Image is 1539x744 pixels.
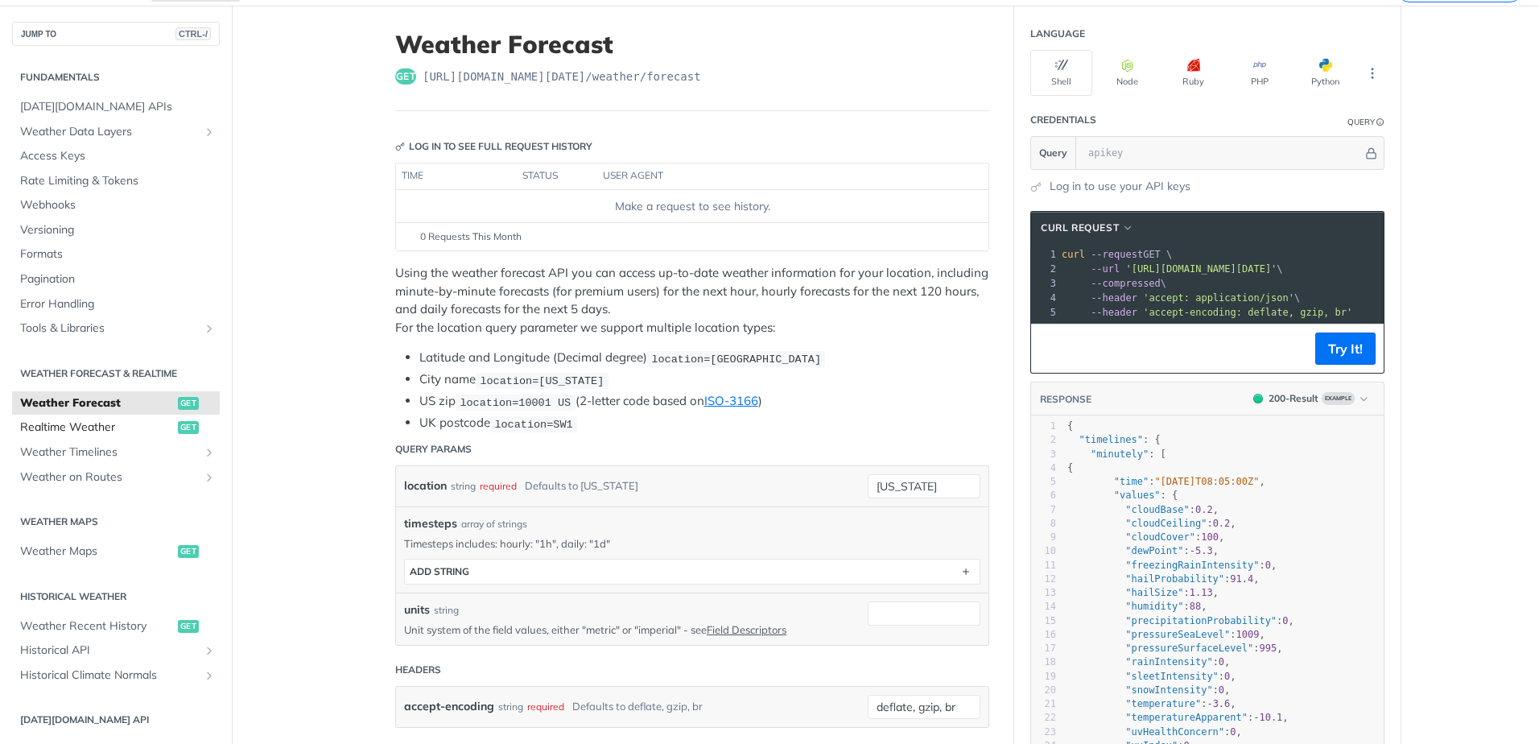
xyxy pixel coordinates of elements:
[1031,725,1056,739] div: 23
[1114,490,1161,501] span: "values"
[404,622,844,637] p: Unit system of the field values, either "metric" or "imperial" - see
[20,246,216,262] span: Formats
[1030,113,1096,127] div: Credentials
[12,391,220,415] a: Weather Forecastget
[1035,220,1140,236] button: cURL Request
[1062,278,1166,289] span: \
[1360,61,1384,85] button: More Languages
[1096,50,1158,96] button: Node
[404,515,457,532] span: timesteps
[1125,629,1230,640] span: "pressureSeaLevel"
[1031,433,1056,447] div: 2
[1125,518,1207,529] span: "cloudCeiling"
[1039,391,1092,407] button: RESPONSE
[395,68,416,85] span: get
[20,444,199,461] span: Weather Timelines
[203,322,216,335] button: Show subpages for Tools & Libraries
[405,560,980,584] button: ADD string
[395,442,472,457] div: Query Params
[20,222,216,238] span: Versioning
[203,471,216,484] button: Show subpages for Weather on Routes
[1125,712,1248,723] span: "temperatureApparent"
[1067,629,1265,640] span: : ,
[460,396,571,408] span: location=10001 US
[20,296,216,312] span: Error Handling
[1062,263,1283,275] span: \
[1067,518,1236,529] span: : ,
[1190,587,1213,598] span: 1.13
[1031,614,1056,628] div: 15
[402,198,982,215] div: Make a request to see history.
[1228,50,1290,96] button: PHP
[494,418,572,430] span: location=SW1
[20,124,199,140] span: Weather Data Layers
[1031,517,1056,531] div: 8
[419,414,989,432] li: UK postcode
[20,643,199,659] span: Historical API
[434,603,459,618] div: string
[20,469,199,486] span: Weather on Routes
[1259,712,1282,723] span: 10.1
[175,27,211,40] span: CTRL-/
[12,242,220,267] a: Formats
[1230,726,1236,738] span: 0
[480,374,604,386] span: location=[US_STATE]
[1067,726,1242,738] span: : ,
[525,474,638,498] div: Defaults to [US_STATE]
[1294,50,1356,96] button: Python
[1031,655,1056,669] div: 18
[420,229,522,244] span: 0 Requests This Month
[1031,559,1056,572] div: 11
[12,415,220,440] a: Realtime Weatherget
[1162,50,1224,96] button: Ruby
[1031,448,1056,461] div: 3
[1062,249,1085,260] span: curl
[12,144,220,168] a: Access Keys
[1031,475,1056,489] div: 5
[1067,560,1277,571] span: : ,
[1067,601,1207,612] span: : ,
[597,163,956,189] th: user agent
[12,193,220,217] a: Webhooks
[1031,503,1056,517] div: 7
[12,539,220,564] a: Weather Mapsget
[1190,601,1201,612] span: 88
[395,139,592,154] div: Log in to see full request history
[404,601,430,618] label: units
[1322,392,1355,405] span: Example
[1125,263,1277,275] span: '[URL][DOMAIN_NAME][DATE]'
[12,639,220,663] a: Historical APIShow subpages for Historical API
[1365,66,1380,81] svg: More ellipsis
[1031,697,1056,711] div: 21
[20,197,216,213] span: Webhooks
[480,474,517,498] div: required
[1031,461,1056,475] div: 4
[1125,684,1212,696] span: "snowIntensity"
[20,320,199,337] span: Tools & Libraries
[1125,643,1253,654] span: "pressureSurfaceLevel"
[1213,518,1231,529] span: 0.2
[395,142,405,151] svg: Key
[12,465,220,490] a: Weather on RoutesShow subpages for Weather on Routes
[1067,684,1230,696] span: : ,
[1031,276,1058,291] div: 3
[1031,684,1056,697] div: 20
[451,474,476,498] div: string
[419,370,989,389] li: City name
[1269,391,1318,406] div: 200 - Result
[20,668,199,684] span: Historical Climate Normals
[20,618,174,634] span: Weather Recent History
[12,70,220,85] h2: Fundamentals
[707,623,786,636] a: Field Descriptors
[1062,292,1300,304] span: \
[1067,712,1289,723] span: : ,
[178,421,199,434] span: get
[203,644,216,657] button: Show subpages for Historical API
[1067,490,1178,501] span: : {
[203,126,216,138] button: Show subpages for Weather Data Layers
[1031,544,1056,558] div: 10
[178,545,199,558] span: get
[1114,476,1149,487] span: "time"
[1067,448,1166,460] span: : [
[1143,307,1352,318] span: 'accept-encoding: deflate, gzip, br'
